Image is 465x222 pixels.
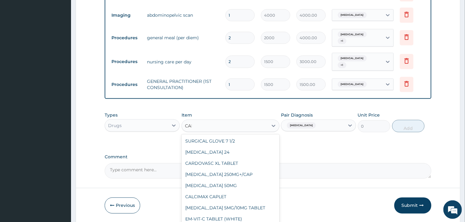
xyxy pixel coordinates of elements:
[105,155,431,160] label: Comment
[338,12,367,18] span: [MEDICAL_DATA]
[11,31,25,46] img: d_794563401_company_1708531726252_794563401
[182,147,279,158] div: [MEDICAL_DATA] 24
[394,198,431,214] button: Submit
[144,32,222,44] td: general meal (per diem)
[338,32,367,38] span: [MEDICAL_DATA]
[338,81,367,88] span: [MEDICAL_DATA]
[287,122,316,129] span: [MEDICAL_DATA]
[105,198,140,214] button: Previous
[144,75,222,94] td: GENERAL PRACTITIONER (1ST CONSULTATION)
[36,70,85,132] span: We're online!
[182,203,279,214] div: [MEDICAL_DATA] 5MG/10MG TABLET
[182,158,279,169] div: CARDOVASC XL TABLET
[392,120,425,132] button: Add
[182,112,192,118] label: Item
[108,10,144,21] td: Imaging
[338,62,346,68] span: + 1
[182,136,279,147] div: SURGICAL GLOVE 7 1/2
[108,79,144,90] td: Procedures
[182,191,279,203] div: CALCIMAX CAPLET
[281,112,313,118] label: Pair Diagnosis
[182,169,279,180] div: [MEDICAL_DATA] 250MG+/CAP
[3,152,118,174] textarea: Type your message and hit 'Enter'
[108,56,144,67] td: Procedures
[108,32,144,44] td: Procedures
[105,113,118,118] label: Types
[338,38,346,44] span: + 1
[108,122,122,129] div: Drugs
[182,180,279,191] div: [MEDICAL_DATA] 50MG
[144,56,222,68] td: nursing care per day
[101,3,116,18] div: Minimize live chat window
[32,35,104,43] div: Chat with us now
[338,55,367,62] span: [MEDICAL_DATA]
[358,112,380,118] label: Unit Price
[144,9,222,21] td: abdominopelvic scan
